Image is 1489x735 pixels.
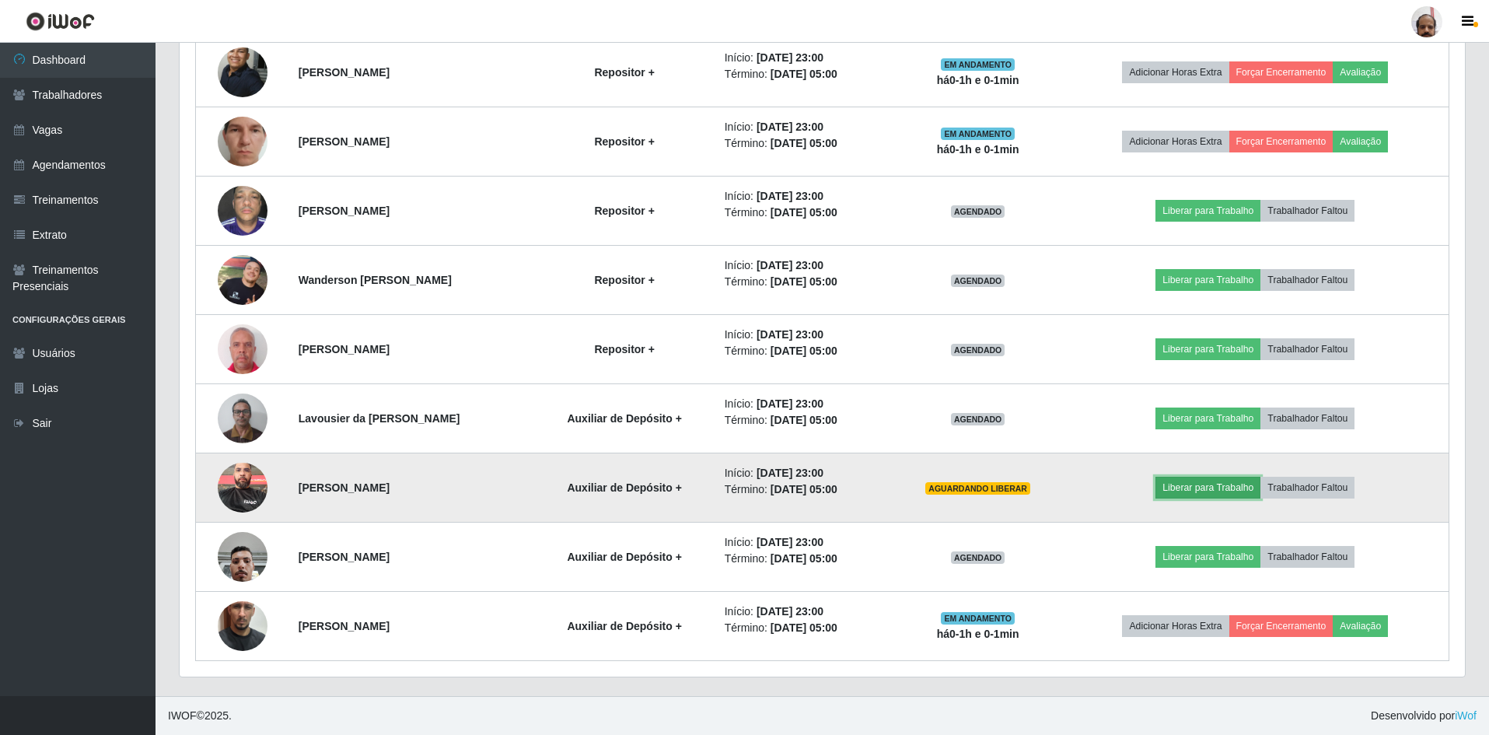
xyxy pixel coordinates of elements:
[771,275,837,288] time: [DATE] 05:00
[1155,338,1260,360] button: Liberar para Trabalho
[218,86,267,197] img: 1741739537666.jpeg
[925,482,1030,495] span: AGUARDANDO LIBERAR
[725,551,885,567] li: Término:
[725,205,885,221] li: Término:
[218,385,267,451] img: 1746326143997.jpeg
[1229,61,1333,83] button: Forçar Encerramento
[771,483,837,495] time: [DATE] 05:00
[951,551,1005,564] span: AGENDADO
[725,257,885,274] li: Início:
[757,121,823,133] time: [DATE] 23:00
[299,620,390,632] strong: [PERSON_NAME]
[218,454,267,520] img: 1751632959592.jpeg
[299,66,390,79] strong: [PERSON_NAME]
[567,551,681,563] strong: Auxiliar de Depósito +
[951,275,1005,287] span: AGENDADO
[1122,61,1229,83] button: Adicionar Horas Extra
[725,50,885,66] li: Início:
[218,177,267,243] img: 1740615405032.jpeg
[725,534,885,551] li: Início:
[567,412,681,425] strong: Auxiliar de Depósito +
[218,38,267,106] img: 1734114107778.jpeg
[941,128,1015,140] span: EM ANDAMENTO
[937,143,1019,156] strong: há 0-1 h e 0-1 min
[299,205,390,217] strong: [PERSON_NAME]
[725,135,885,152] li: Término:
[299,481,390,494] strong: [PERSON_NAME]
[951,344,1005,356] span: AGENDADO
[1260,269,1354,291] button: Trabalhador Faltou
[299,412,460,425] strong: Lavousier da [PERSON_NAME]
[26,12,95,31] img: CoreUI Logo
[1155,477,1260,499] button: Liberar para Trabalho
[771,621,837,634] time: [DATE] 05:00
[725,465,885,481] li: Início:
[299,135,390,148] strong: [PERSON_NAME]
[725,188,885,205] li: Início:
[725,343,885,359] li: Término:
[725,119,885,135] li: Início:
[299,343,390,355] strong: [PERSON_NAME]
[1122,131,1229,152] button: Adicionar Horas Extra
[757,467,823,479] time: [DATE] 23:00
[594,66,654,79] strong: Repositor +
[567,481,681,494] strong: Auxiliar de Depósito +
[218,523,267,590] img: 1748980903748.jpeg
[725,620,885,636] li: Término:
[771,552,837,565] time: [DATE] 05:00
[1155,408,1260,429] button: Liberar para Trabalho
[299,274,452,286] strong: Wanderson [PERSON_NAME]
[1455,709,1477,722] a: iWof
[168,708,232,724] span: © 2025 .
[771,414,837,426] time: [DATE] 05:00
[771,206,837,219] time: [DATE] 05:00
[725,274,885,290] li: Término:
[725,327,885,343] li: Início:
[951,205,1005,218] span: AGENDADO
[951,413,1005,425] span: AGENDADO
[218,582,267,670] img: 1752945787017.jpeg
[1333,61,1388,83] button: Avaliação
[1229,131,1333,152] button: Forçar Encerramento
[218,321,267,376] img: 1749158606538.jpeg
[1229,615,1333,637] button: Forçar Encerramento
[567,620,681,632] strong: Auxiliar de Depósito +
[1260,477,1354,499] button: Trabalhador Faltou
[771,137,837,149] time: [DATE] 05:00
[771,68,837,80] time: [DATE] 05:00
[1155,269,1260,291] button: Liberar para Trabalho
[1333,131,1388,152] button: Avaliação
[725,412,885,429] li: Término:
[941,58,1015,71] span: EM ANDAMENTO
[937,628,1019,640] strong: há 0-1 h e 0-1 min
[757,259,823,271] time: [DATE] 23:00
[299,551,390,563] strong: [PERSON_NAME]
[757,536,823,548] time: [DATE] 23:00
[1260,546,1354,568] button: Trabalhador Faltou
[757,51,823,64] time: [DATE] 23:00
[594,343,654,355] strong: Repositor +
[1260,408,1354,429] button: Trabalhador Faltou
[757,190,823,202] time: [DATE] 23:00
[937,74,1019,86] strong: há 0-1 h e 0-1 min
[218,255,267,305] img: 1741735300159.jpeg
[1260,200,1354,222] button: Trabalhador Faltou
[725,604,885,620] li: Início:
[1155,546,1260,568] button: Liberar para Trabalho
[725,66,885,82] li: Término:
[725,481,885,498] li: Término:
[1260,338,1354,360] button: Trabalhador Faltou
[941,612,1015,625] span: EM ANDAMENTO
[771,345,837,357] time: [DATE] 05:00
[757,328,823,341] time: [DATE] 23:00
[594,274,654,286] strong: Repositor +
[1122,615,1229,637] button: Adicionar Horas Extra
[757,397,823,410] time: [DATE] 23:00
[1155,200,1260,222] button: Liberar para Trabalho
[168,709,197,722] span: IWOF
[725,396,885,412] li: Início:
[594,205,654,217] strong: Repositor +
[757,605,823,618] time: [DATE] 23:00
[1371,708,1477,724] span: Desenvolvido por
[1333,615,1388,637] button: Avaliação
